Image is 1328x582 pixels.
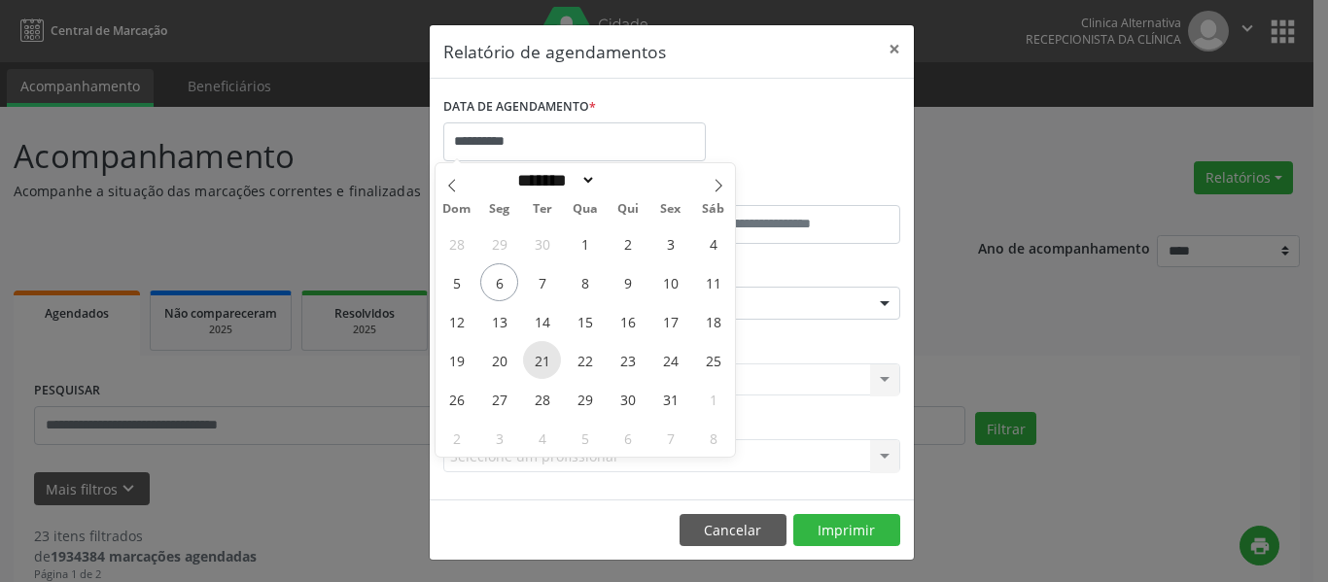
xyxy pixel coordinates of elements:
span: Outubro 14, 2025 [523,302,561,340]
span: Outubro 22, 2025 [566,341,604,379]
button: Cancelar [680,514,786,547]
h5: Relatório de agendamentos [443,39,666,64]
span: Outubro 4, 2025 [694,224,732,262]
span: Outubro 28, 2025 [523,380,561,418]
span: Outubro 24, 2025 [651,341,689,379]
button: Imprimir [793,514,900,547]
label: ATÉ [677,175,900,205]
span: Outubro 15, 2025 [566,302,604,340]
span: Novembro 3, 2025 [480,419,518,457]
span: Outubro 13, 2025 [480,302,518,340]
span: Qui [607,203,649,216]
span: Dom [436,203,478,216]
span: Outubro 31, 2025 [651,380,689,418]
span: Outubro 21, 2025 [523,341,561,379]
span: Novembro 8, 2025 [694,419,732,457]
span: Outubro 30, 2025 [609,380,647,418]
span: Novembro 5, 2025 [566,419,604,457]
span: Outubro 3, 2025 [651,224,689,262]
span: Outubro 16, 2025 [609,302,647,340]
span: Outubro 10, 2025 [651,263,689,301]
span: Sáb [692,203,735,216]
span: Outubro 12, 2025 [437,302,475,340]
span: Outubro 20, 2025 [480,341,518,379]
span: Novembro 1, 2025 [694,380,732,418]
span: Outubro 11, 2025 [694,263,732,301]
span: Outubro 29, 2025 [566,380,604,418]
span: Novembro 2, 2025 [437,419,475,457]
span: Setembro 30, 2025 [523,224,561,262]
span: Outubro 9, 2025 [609,263,647,301]
span: Outubro 6, 2025 [480,263,518,301]
span: Setembro 29, 2025 [480,224,518,262]
span: Outubro 25, 2025 [694,341,732,379]
span: Outubro 23, 2025 [609,341,647,379]
span: Setembro 28, 2025 [437,224,475,262]
span: Novembro 7, 2025 [651,419,689,457]
span: Outubro 18, 2025 [694,302,732,340]
span: Sex [649,203,692,216]
span: Outubro 7, 2025 [523,263,561,301]
span: Outubro 2, 2025 [609,224,647,262]
input: Year [596,170,660,190]
span: Outubro 27, 2025 [480,380,518,418]
select: Month [510,170,596,190]
span: Outubro 17, 2025 [651,302,689,340]
span: Qua [564,203,607,216]
span: Outubro 1, 2025 [566,224,604,262]
label: DATA DE AGENDAMENTO [443,92,596,122]
span: Outubro 26, 2025 [437,380,475,418]
span: Outubro 5, 2025 [437,263,475,301]
span: Novembro 6, 2025 [609,419,647,457]
button: Close [875,25,914,73]
span: Seg [478,203,521,216]
span: Outubro 8, 2025 [566,263,604,301]
span: Ter [521,203,564,216]
span: Outubro 19, 2025 [437,341,475,379]
span: Novembro 4, 2025 [523,419,561,457]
